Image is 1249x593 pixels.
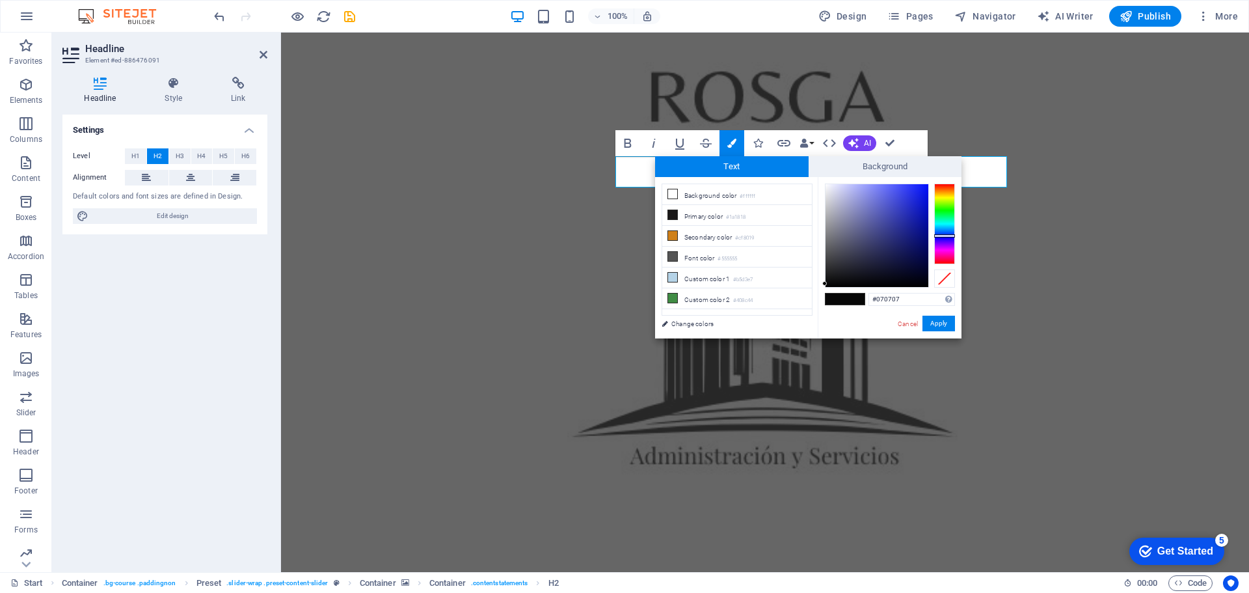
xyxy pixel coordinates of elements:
[9,56,42,66] p: Favorites
[241,148,250,164] span: H6
[191,148,213,164] button: H4
[733,296,753,305] small: #408c44
[809,156,962,177] span: Background
[693,130,718,156] button: Strikethrough
[10,329,42,340] p: Features
[1137,575,1157,591] span: 00 00
[235,148,256,164] button: H6
[147,148,168,164] button: H2
[662,226,812,247] li: Secondary color
[878,130,902,156] button: Confirm (Ctrl+⏎)
[16,212,37,223] p: Boxes
[12,173,40,184] p: Content
[401,579,409,586] i: This element contains a background
[360,575,396,591] span: Click to select. Double-click to edit
[197,148,206,164] span: H4
[211,8,227,24] button: undo
[62,575,559,591] nav: breadcrumb
[219,148,228,164] span: H5
[14,290,38,301] p: Tables
[922,316,955,331] button: Apply
[85,43,267,55] h2: Headline
[826,294,845,305] span: #070707
[726,213,745,222] small: #1a1818
[103,575,176,591] span: . bg-course .paddingnon
[212,9,227,24] i: Undo: Change text (Ctrl+Z)
[934,269,955,288] div: Clear Color Selection
[662,184,812,205] li: Background color
[954,10,1016,23] span: Navigator
[735,234,754,243] small: #cf8019
[1223,575,1239,591] button: Usercentrics
[169,148,191,164] button: H3
[176,148,184,164] span: H3
[10,95,43,105] p: Elements
[843,135,876,151] button: AI
[1197,10,1238,23] span: More
[154,148,162,164] span: H2
[588,8,634,24] button: 100%
[641,10,653,22] i: On resize automatically adjust zoom level to fit chosen device.
[14,525,38,535] p: Forms
[62,115,267,138] h4: Settings
[429,575,466,591] span: Click to select. Double-click to edit
[662,268,812,288] li: Custom color 1
[719,130,744,156] button: Colors
[334,579,340,586] i: This element is a customizable preset
[662,288,812,309] li: Custom color 2
[608,8,628,24] h6: 100%
[73,148,125,164] label: Level
[772,130,796,156] button: Link
[471,575,528,591] span: . contentstatements
[1032,6,1099,27] button: AI Writer
[14,486,38,496] p: Footer
[85,55,241,66] h3: Element #ed-886476091
[75,8,172,24] img: Editor Logo
[818,10,867,23] span: Design
[813,6,872,27] button: Design
[125,148,146,164] button: H1
[342,9,357,24] i: Save (Ctrl+S)
[73,191,257,202] div: Default colors and font sizes are defined in Design.
[1037,10,1094,23] span: AI Writer
[143,77,209,104] h4: Style
[73,208,257,224] button: Edit design
[864,139,871,147] span: AI
[8,251,44,262] p: Accordion
[13,368,40,379] p: Images
[548,575,559,591] span: Click to select. Double-click to edit
[289,8,305,24] button: Click here to leave preview mode and continue editing
[62,575,98,591] span: Click to select. Double-click to edit
[196,575,222,591] span: Click to select. Double-click to edit
[887,10,933,23] span: Pages
[1146,578,1148,588] span: :
[96,3,109,16] div: 5
[213,148,234,164] button: H5
[655,156,809,177] span: Text
[226,575,328,591] span: . slider-wrap .preset-content-slider
[1109,6,1181,27] button: Publish
[882,6,938,27] button: Pages
[92,208,253,224] span: Edit design
[662,205,812,226] li: Primary color
[316,8,331,24] button: reload
[10,134,42,145] p: Columns
[38,14,94,26] div: Get Started
[73,170,125,186] label: Alignment
[655,316,806,332] a: Change colors
[667,130,692,156] button: Underline (Ctrl+U)
[615,130,640,156] button: Bold (Ctrl+B)
[718,255,737,264] small: #555555
[1192,6,1243,27] button: More
[740,192,755,201] small: #ffffff
[316,9,331,24] i: Reload page
[733,275,753,284] small: #b5d3e7
[745,130,770,156] button: Icons
[641,130,666,156] button: Italic (Ctrl+I)
[1168,575,1213,591] button: Code
[342,8,357,24] button: save
[798,130,816,156] button: Data Bindings
[817,130,842,156] button: HTML
[13,447,39,457] p: Header
[1123,575,1158,591] h6: Session time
